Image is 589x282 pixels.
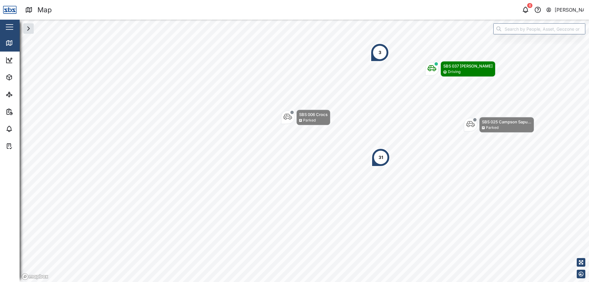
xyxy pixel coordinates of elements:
div: Map marker [371,43,389,62]
div: Map marker [371,148,390,167]
div: Parked [486,125,499,131]
div: Dashboard [16,57,44,64]
div: 31 [379,154,383,161]
div: 6 [527,3,533,8]
div: 3 [379,49,381,56]
div: Tasks [16,143,33,149]
div: Sites [16,91,31,98]
div: [PERSON_NAME] [555,6,584,14]
div: Map marker [464,117,534,133]
div: SBS 006 Crocs [299,111,328,118]
div: SBS 037 [PERSON_NAME] [443,63,493,69]
div: Assets [16,74,35,81]
div: Map [16,40,30,46]
div: Reports [16,108,37,115]
div: Alarms [16,126,35,132]
img: Main Logo [3,3,17,17]
div: Map marker [281,110,330,125]
a: Mapbox logo [21,273,48,280]
div: Driving [448,69,460,75]
input: Search by People, Asset, Geozone or Place [493,23,585,34]
div: Map [37,5,52,15]
div: Map marker [425,61,495,77]
button: [PERSON_NAME] [546,6,584,14]
div: Parked [303,118,316,123]
div: SBS 025 Campson Sapu... [482,119,531,125]
canvas: Map [20,20,589,282]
